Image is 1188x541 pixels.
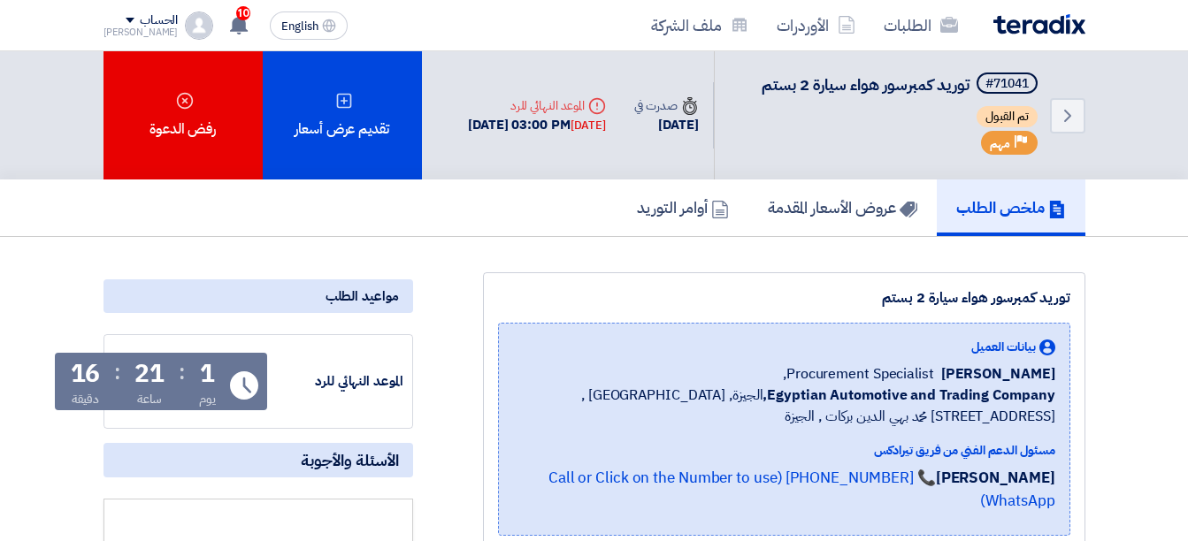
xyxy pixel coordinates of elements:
[977,106,1038,127] span: تم القبول
[200,362,215,386] div: 1
[134,362,165,386] div: 21
[185,11,213,40] img: profile_test.png
[763,4,870,46] a: الأوردرات
[637,4,763,46] a: ملف الشركة
[870,4,972,46] a: الطلبات
[985,78,1029,90] div: #71041
[783,363,934,385] span: Procurement Specialist,
[263,51,422,179] div: تقديم عرض أسعار
[270,11,348,40] button: English
[468,115,606,135] div: [DATE] 03:00 PM
[71,362,101,386] div: 16
[103,51,263,179] div: رفض الدعوة
[199,390,216,408] div: يوم
[936,467,1055,489] strong: [PERSON_NAME]
[137,390,163,408] div: ساعة
[634,96,698,115] div: صدرت في
[114,356,120,388] div: :
[768,197,917,217] h5: عروض الأسعار المقدمة
[941,363,1055,385] span: [PERSON_NAME]
[271,371,403,392] div: الموعد النهائي للرد
[571,117,606,134] div: [DATE]
[956,197,1066,217] h5: ملخص الطلب
[990,135,1010,152] span: مهم
[140,13,178,28] div: الحساب
[468,96,606,115] div: الموعد النهائي للرد
[762,72,1041,97] h5: توريد كمبرسور هواء سيارة 2 بستم
[179,356,185,388] div: :
[513,441,1055,460] div: مسئول الدعم الفني من فريق تيرادكس
[236,6,250,20] span: 10
[763,385,1054,406] b: Egyptian Automotive and Trading Company,
[301,450,399,470] span: الأسئلة والأجوبة
[748,179,937,236] a: عروض الأسعار المقدمة
[548,467,1055,512] a: 📞 [PHONE_NUMBER] (Call or Click on the Number to use WhatsApp)
[513,385,1055,427] span: الجيزة, [GEOGRAPHIC_DATA] ,[STREET_ADDRESS] محمد بهي الدين بركات , الجيزة
[103,27,179,37] div: [PERSON_NAME]
[937,179,1085,236] a: ملخص الطلب
[634,115,698,135] div: [DATE]
[72,390,99,408] div: دقيقة
[993,14,1085,34] img: Teradix logo
[498,287,1070,309] div: توريد كمبرسور هواء سيارة 2 بستم
[617,179,748,236] a: أوامر التوريد
[637,197,729,217] h5: أوامر التوريد
[103,279,413,313] div: مواعيد الطلب
[762,72,970,96] span: توريد كمبرسور هواء سيارة 2 بستم
[281,20,318,33] span: English
[971,338,1036,356] span: بيانات العميل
